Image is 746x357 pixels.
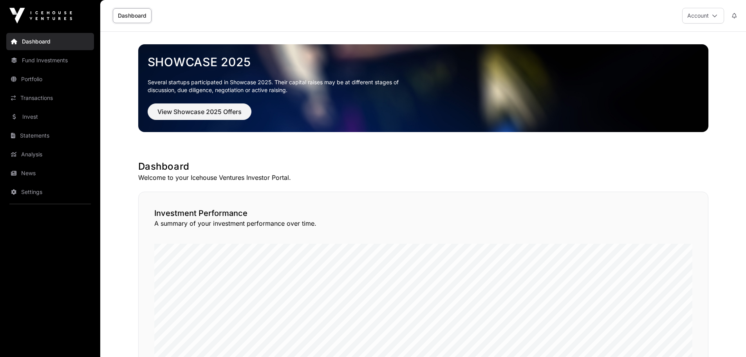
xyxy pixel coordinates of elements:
p: Welcome to your Icehouse Ventures Investor Portal. [138,173,708,182]
a: Statements [6,127,94,144]
h2: Investment Performance [154,208,692,219]
a: Settings [6,183,94,201]
img: Icehouse Ventures Logo [9,8,72,24]
a: Transactions [6,89,94,107]
a: Showcase 2025 [148,55,699,69]
img: Showcase 2025 [138,44,708,132]
a: Portfolio [6,71,94,88]
span: View Showcase 2025 Offers [157,107,242,116]
button: Account [682,8,724,24]
a: Invest [6,108,94,125]
a: View Showcase 2025 Offers [148,111,251,119]
p: Several startups participated in Showcase 2025. Their capital raises may be at different stages o... [148,78,411,94]
a: Dashboard [113,8,152,23]
h1: Dashboard [138,160,708,173]
a: Analysis [6,146,94,163]
a: News [6,165,94,182]
p: A summary of your investment performance over time. [154,219,692,228]
a: Dashboard [6,33,94,50]
a: Fund Investments [6,52,94,69]
button: View Showcase 2025 Offers [148,103,251,120]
